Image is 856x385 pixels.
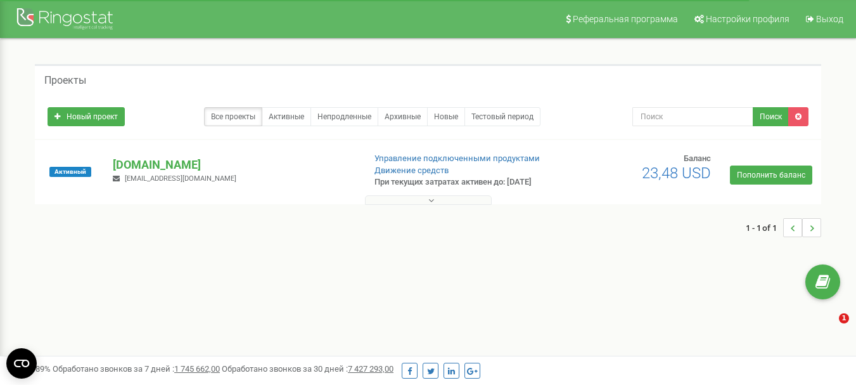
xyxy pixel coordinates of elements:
[753,107,789,126] button: Поиск
[632,107,753,126] input: Поиск
[222,364,393,374] span: Обработано звонков за 30 дней :
[44,75,86,86] h5: Проекты
[730,166,812,185] a: Пополнить баланс
[684,153,711,163] span: Баланс
[746,206,821,250] nav: ...
[378,107,428,126] a: Архивные
[813,313,843,344] iframe: Intercom live chat
[174,364,220,374] u: 1 745 662,00
[839,313,849,323] span: 1
[427,107,465,126] a: Новые
[374,166,449,175] a: Движение средств
[573,14,678,24] span: Реферальная программа
[816,14,843,24] span: Выход
[204,107,262,126] a: Все проекты
[348,364,393,374] u: 7 427 293,00
[310,107,378,126] a: Непродленные
[262,107,311,126] a: Активные
[374,153,540,163] a: Управление подключенными продуктами
[746,218,783,237] span: 1 - 1 of 1
[113,157,354,173] p: [DOMAIN_NAME]
[125,174,236,183] span: [EMAIL_ADDRESS][DOMAIN_NAME]
[53,364,220,374] span: Обработано звонков за 7 дней :
[374,176,551,188] p: При текущих затратах активен до: [DATE]
[706,14,789,24] span: Настройки профиля
[48,107,125,126] a: Новый проект
[464,107,540,126] a: Тестовый период
[6,348,37,379] button: Open CMP widget
[642,164,711,182] span: 23,48 USD
[49,167,91,177] span: Активный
